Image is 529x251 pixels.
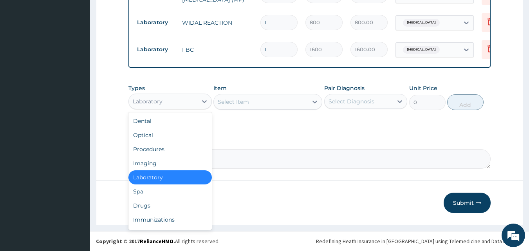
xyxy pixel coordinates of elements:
div: Dental [128,114,212,128]
div: Spa [128,184,212,199]
label: Pair Diagnosis [324,84,365,92]
div: Laboratory [128,170,212,184]
label: Comment [128,138,491,145]
label: Item [213,84,227,92]
span: [MEDICAL_DATA] [403,19,440,27]
div: Imaging [128,156,212,170]
span: [MEDICAL_DATA] [403,46,440,54]
img: d_794563401_company_1708531726252_794563401 [14,39,32,59]
td: WIDAL REACTION [178,15,256,31]
label: Unit Price [409,84,437,92]
div: Others [128,227,212,241]
div: Select Diagnosis [329,98,374,105]
div: Optical [128,128,212,142]
div: Drugs [128,199,212,213]
div: Minimize live chat window [128,4,147,23]
div: Redefining Heath Insurance in [GEOGRAPHIC_DATA] using Telemedicine and Data Science! [316,237,523,245]
div: Procedures [128,142,212,156]
div: Select Item [218,98,249,106]
div: Laboratory [133,98,162,105]
div: Chat with us now [41,44,132,54]
label: Types [128,85,145,92]
a: RelianceHMO [140,238,173,245]
span: We're online! [45,76,108,155]
button: Submit [444,193,491,213]
button: Add [447,94,484,110]
div: Immunizations [128,213,212,227]
td: Laboratory [133,42,178,57]
strong: Copyright © 2017 . [96,238,175,245]
td: Laboratory [133,15,178,30]
footer: All rights reserved. [90,231,529,251]
td: FBC [178,42,256,58]
textarea: Type your message and hit 'Enter' [4,168,149,195]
